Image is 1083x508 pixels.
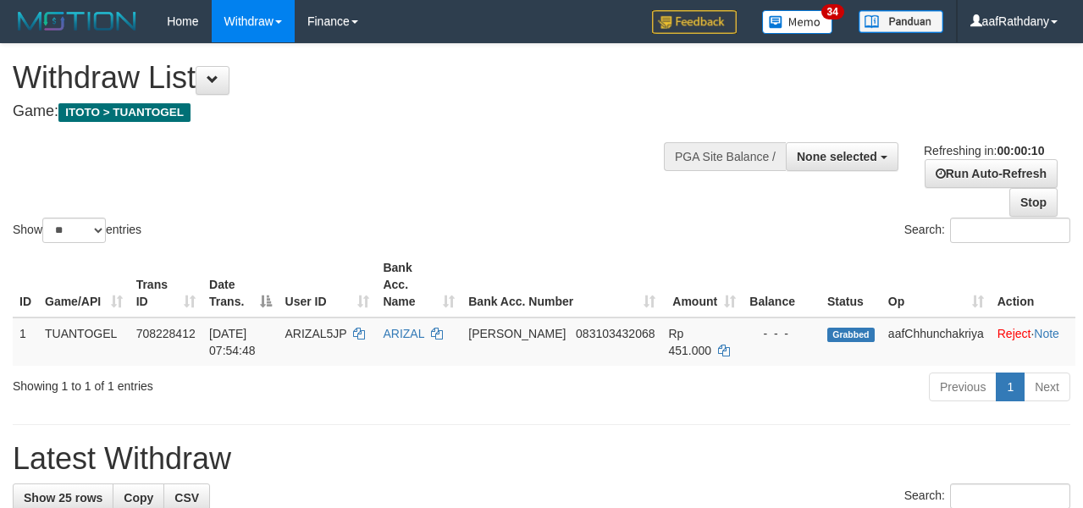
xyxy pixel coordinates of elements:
[662,252,743,317] th: Amount: activate to sort column ascending
[124,491,153,505] span: Copy
[13,103,705,120] h4: Game:
[38,317,130,366] td: TUANTOGEL
[376,252,461,317] th: Bank Acc. Name: activate to sort column ascending
[749,325,814,342] div: - - -
[997,144,1044,157] strong: 00:00:10
[38,252,130,317] th: Game/API: activate to sort column ascending
[991,252,1075,317] th: Action
[821,252,881,317] th: Status
[13,218,141,243] label: Show entries
[859,10,943,33] img: panduan.png
[925,159,1058,188] a: Run Auto-Refresh
[279,252,377,317] th: User ID: activate to sort column ascending
[13,8,141,34] img: MOTION_logo.png
[929,373,997,401] a: Previous
[1024,373,1070,401] a: Next
[827,328,875,342] span: Grabbed
[669,327,712,357] span: Rp 451.000
[881,252,991,317] th: Op: activate to sort column ascending
[881,317,991,366] td: aafChhunchakriya
[174,491,199,505] span: CSV
[13,317,38,366] td: 1
[762,10,833,34] img: Button%20Memo.svg
[13,442,1070,476] h1: Latest Withdraw
[130,252,202,317] th: Trans ID: activate to sort column ascending
[904,218,1070,243] label: Search:
[743,252,821,317] th: Balance
[383,327,424,340] a: ARIZAL
[924,144,1044,157] span: Refreshing in:
[13,252,38,317] th: ID
[285,327,347,340] span: ARIZAL5JP
[1034,327,1059,340] a: Note
[950,218,1070,243] input: Search:
[652,10,737,34] img: Feedback.jpg
[202,252,278,317] th: Date Trans.: activate to sort column descending
[576,327,655,340] span: Copy 083103432068 to clipboard
[42,218,106,243] select: Showentries
[209,327,256,357] span: [DATE] 07:54:48
[468,327,566,340] span: [PERSON_NAME]
[13,61,705,95] h1: Withdraw List
[797,150,877,163] span: None selected
[786,142,898,171] button: None selected
[997,327,1031,340] a: Reject
[996,373,1025,401] a: 1
[821,4,844,19] span: 34
[136,327,196,340] span: 708228412
[461,252,661,317] th: Bank Acc. Number: activate to sort column ascending
[1009,188,1058,217] a: Stop
[58,103,191,122] span: ITOTO > TUANTOGEL
[24,491,102,505] span: Show 25 rows
[664,142,786,171] div: PGA Site Balance /
[13,371,439,395] div: Showing 1 to 1 of 1 entries
[991,317,1075,366] td: ·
